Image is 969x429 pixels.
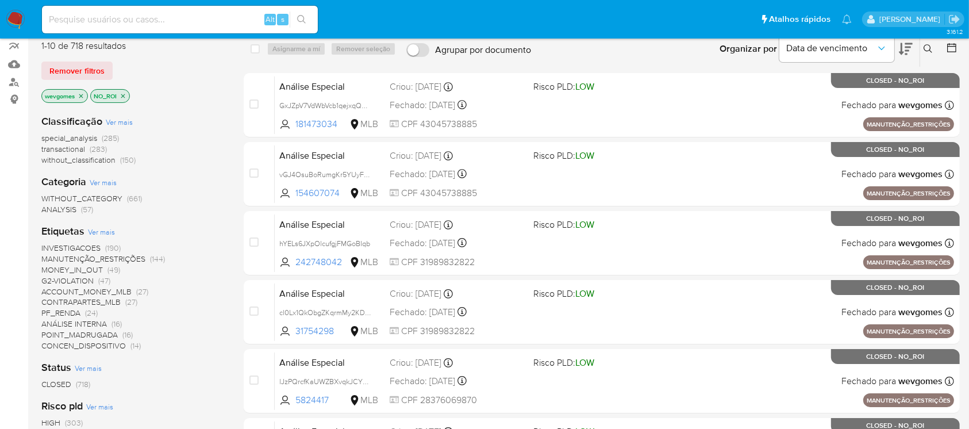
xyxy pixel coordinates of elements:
span: Alt [266,14,275,25]
span: s [281,14,284,25]
a: Sair [948,13,960,25]
button: search-icon [290,12,313,28]
span: 3.161.2 [947,27,963,36]
a: Notificações [842,14,852,24]
span: Atalhos rápidos [769,13,830,25]
p: weverton.gomes@mercadopago.com.br [879,14,944,25]
input: Pesquise usuários ou casos... [42,12,318,27]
